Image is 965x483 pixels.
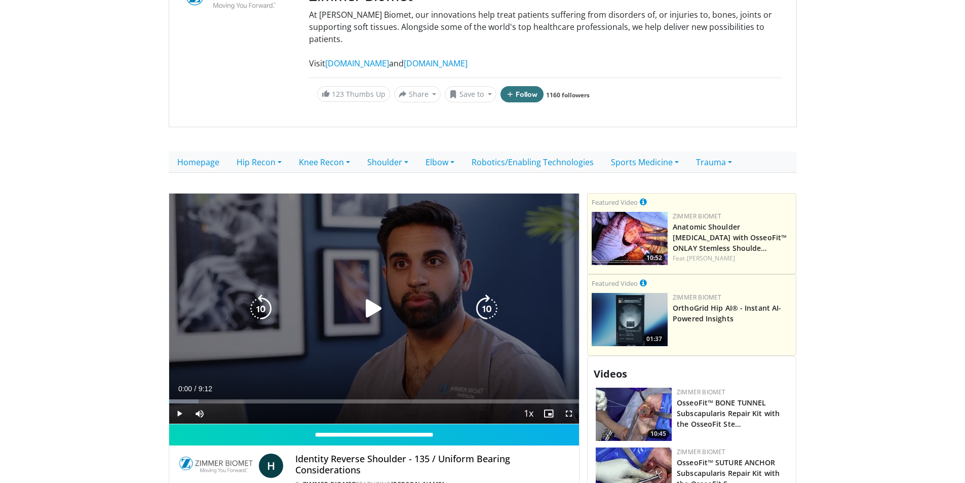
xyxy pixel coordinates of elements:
[592,212,668,265] img: 68921608-6324-4888-87da-a4d0ad613160.150x105_q85_crop-smart_upscale.jpg
[199,385,212,393] span: 9:12
[673,293,721,302] a: Zimmer Biomet
[673,212,721,220] a: Zimmer Biomet
[169,194,580,425] video-js: Video Player
[417,152,463,173] a: Elbow
[290,152,359,173] a: Knee Recon
[596,388,672,441] a: 10:45
[546,91,590,99] a: 1160 followers
[518,403,538,424] button: Playback Rate
[195,385,197,393] span: /
[602,152,687,173] a: Sports Medicine
[673,303,781,323] a: OrthoGrid Hip AI® - Instant AI-Powered Insights
[643,335,665,344] span: 01:37
[596,388,672,441] img: 2f1af013-60dc-4d4f-a945-c3496bd90c6e.150x105_q85_crop-smart_upscale.jpg
[559,403,579,424] button: Fullscreen
[359,152,417,173] a: Shoulder
[592,212,668,265] a: 10:52
[673,254,792,263] div: Feat.
[404,58,468,69] a: [DOMAIN_NAME]
[189,403,210,424] button: Mute
[594,367,627,381] span: Videos
[317,86,390,102] a: 123 Thumbs Up
[169,152,228,173] a: Homepage
[259,454,283,478] a: H
[677,448,725,456] a: Zimmer Biomet
[169,403,189,424] button: Play
[228,152,290,173] a: Hip Recon
[677,398,780,429] a: OsseoFit™ BONE TUNNEL Subscapularis Repair Kit with the OsseoFit Ste…
[592,198,638,207] small: Featured Video
[592,293,668,346] img: 51d03d7b-a4ba-45b7-9f92-2bfbd1feacc3.150x105_q85_crop-smart_upscale.jpg
[178,385,192,393] span: 0:00
[538,403,559,424] button: Enable picture-in-picture mode
[592,279,638,288] small: Featured Video
[647,429,669,438] span: 10:45
[687,152,741,173] a: Trauma
[332,89,344,99] span: 123
[169,399,580,403] div: Progress Bar
[592,293,668,346] a: 01:37
[177,454,255,478] img: Zimmer Biomet
[677,388,725,396] a: Zimmer Biomet
[394,86,441,102] button: Share
[500,86,544,102] button: Follow
[687,254,735,263] a: [PERSON_NAME]
[325,58,389,69] a: [DOMAIN_NAME]
[673,222,787,253] a: Anatomic Shoulder [MEDICAL_DATA] with OsseoFit™ ONLAY Stemless Shoulde…
[309,9,782,69] div: At [PERSON_NAME] Biomet, our innovations help treat patients suffering from disorders of, or inju...
[445,86,496,102] button: Save to
[463,152,602,173] a: Robotics/Enabling Technologies
[295,454,571,475] h4: Identity Reverse Shoulder - 135 / Uniform Bearing Considerations
[643,253,665,263] span: 10:52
